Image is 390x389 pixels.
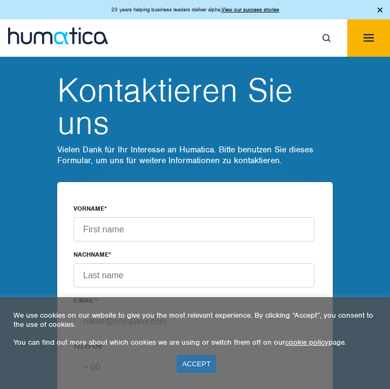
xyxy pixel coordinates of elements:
[73,250,109,259] span: Nachname
[285,338,328,347] a: cookie policy
[221,6,279,13] a: View our success stories
[57,74,322,139] h2: Kontaktieren Sie uns
[73,217,314,242] input: First name
[111,5,279,14] p: 20 years helping business leaders deliver alpha.
[73,296,95,305] span: E-MAIL
[73,263,314,287] input: Last name
[347,19,390,57] button: Toggle navigation
[14,338,376,347] p: You can find out more about which cookies we are using or switch them off on our page.
[8,28,108,44] img: logo
[14,311,376,329] p: We use cookies on our website to give you the most relevant experience. By clicking “Accept”, you...
[57,144,322,166] p: Vielen Dank für Ihr Interesse an Humatica. Bitte benutzen Sie dieses Formular, um uns für weitere...
[364,34,374,42] img: menuicon
[73,204,104,213] span: Vorname
[322,34,331,42] img: search_icon
[177,355,216,373] a: ACCEPT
